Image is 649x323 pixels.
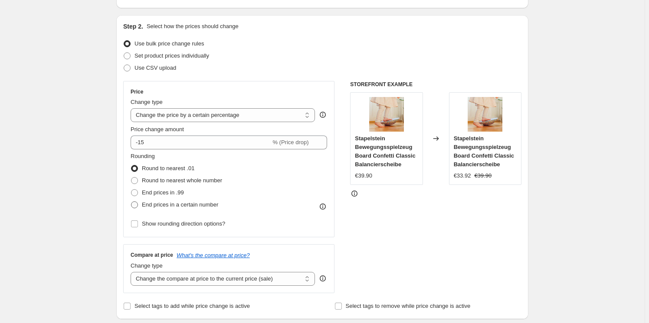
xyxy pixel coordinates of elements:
[131,126,184,132] span: Price change amount
[142,201,218,208] span: End prices in a certain number
[454,171,471,180] div: €33.92
[131,262,163,269] span: Change type
[346,303,471,309] span: Select tags to remove while price change is active
[468,97,502,132] img: 2_9dfc8c96-ccd2-4738-868a-7d93e27ab1c7_80x.jpg
[142,165,194,171] span: Round to nearest .01
[134,65,176,71] span: Use CSV upload
[142,220,225,227] span: Show rounding direction options?
[131,153,155,159] span: Rounding
[355,171,372,180] div: €39.90
[131,99,163,105] span: Change type
[474,171,492,180] strike: €39.90
[131,136,271,149] input: -15
[131,88,143,95] h3: Price
[369,97,404,132] img: 2_9dfc8c96-ccd2-4738-868a-7d93e27ab1c7_80x.jpg
[272,139,308,145] span: % (Price drop)
[454,135,514,168] span: Stapelstein Bewegungsspielzeug Board Confetti Classic Balancierscheibe
[142,177,222,184] span: Round to nearest whole number
[142,189,184,196] span: End prices in .99
[123,22,143,31] h2: Step 2.
[134,303,250,309] span: Select tags to add while price change is active
[177,252,250,258] button: What's the compare at price?
[131,252,173,258] h3: Compare at price
[318,110,327,119] div: help
[318,274,327,283] div: help
[134,52,209,59] span: Set product prices individually
[134,40,204,47] span: Use bulk price change rules
[147,22,239,31] p: Select how the prices should change
[355,135,415,168] span: Stapelstein Bewegungsspielzeug Board Confetti Classic Balancierscheibe
[350,81,521,88] h6: STOREFRONT EXAMPLE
